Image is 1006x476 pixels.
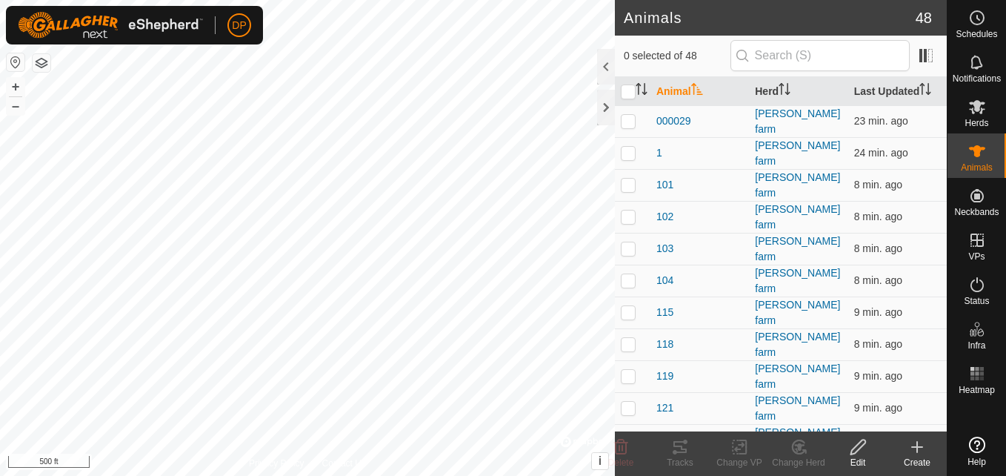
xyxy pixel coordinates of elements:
span: Oct 6, 2025, 1:08 PM [854,402,902,414]
span: 104 [656,273,673,288]
img: Gallagher Logo [18,12,203,39]
div: [PERSON_NAME] farm [755,393,842,424]
span: DP [232,18,246,33]
div: Change VP [710,456,769,469]
div: [PERSON_NAME] farm [755,425,842,456]
span: 119 [656,368,673,384]
th: Last Updated [848,77,947,106]
span: Notifications [953,74,1001,83]
span: VPs [968,252,985,261]
span: Help [967,457,986,466]
span: Infra [967,341,985,350]
p-sorticon: Activate to sort [919,85,931,97]
p-sorticon: Activate to sort [636,85,647,97]
button: + [7,78,24,96]
div: [PERSON_NAME] farm [755,234,842,265]
div: [PERSON_NAME] farm [755,202,842,233]
span: Oct 6, 2025, 1:08 PM [854,242,902,254]
span: Animals [961,163,993,172]
a: Contact Us [322,457,366,470]
span: Schedules [956,30,997,39]
span: 115 [656,305,673,320]
span: Neckbands [954,208,999,216]
h2: Animals [624,9,916,27]
button: Map Layers [33,54,50,72]
div: [PERSON_NAME] farm [755,106,842,137]
span: 101 [656,177,673,193]
th: Herd [749,77,847,106]
span: Oct 6, 2025, 12:53 PM [854,147,908,159]
span: Oct 6, 2025, 1:08 PM [854,338,902,350]
div: Create [887,456,947,469]
a: Privacy Policy [249,457,304,470]
div: [PERSON_NAME] farm [755,265,842,297]
button: i [592,453,608,469]
button: Reset Map [7,53,24,71]
span: Delete [608,457,634,468]
div: Change Herd [769,456,828,469]
span: Heatmap [959,386,995,394]
div: [PERSON_NAME] farm [755,297,842,328]
span: 121 [656,400,673,416]
span: Oct 6, 2025, 1:08 PM [854,306,902,318]
div: [PERSON_NAME] farm [755,138,842,169]
span: i [599,454,602,467]
div: Tracks [650,456,710,469]
button: – [7,97,24,115]
span: Oct 6, 2025, 1:08 PM [854,274,902,286]
span: Oct 6, 2025, 1:08 PM [854,211,902,222]
span: Oct 6, 2025, 1:08 PM [854,370,902,382]
div: Edit [828,456,887,469]
span: 102 [656,209,673,225]
input: Search (S) [730,40,910,71]
span: 0 selected of 48 [624,48,730,64]
span: 118 [656,337,673,352]
span: Herds [965,119,988,128]
div: [PERSON_NAME] farm [755,170,842,201]
span: 103 [656,241,673,257]
th: Animal [650,77,749,106]
div: [PERSON_NAME] farm [755,361,842,392]
span: 1 [656,145,662,161]
p-sorticon: Activate to sort [779,85,790,97]
a: Help [947,431,1006,472]
span: 48 [916,7,932,29]
span: Status [964,297,989,305]
div: [PERSON_NAME] farm [755,329,842,360]
span: Oct 6, 2025, 12:53 PM [854,115,908,127]
span: Oct 6, 2025, 1:08 PM [854,179,902,191]
p-sorticon: Activate to sort [691,85,703,97]
span: 000029 [656,113,691,129]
